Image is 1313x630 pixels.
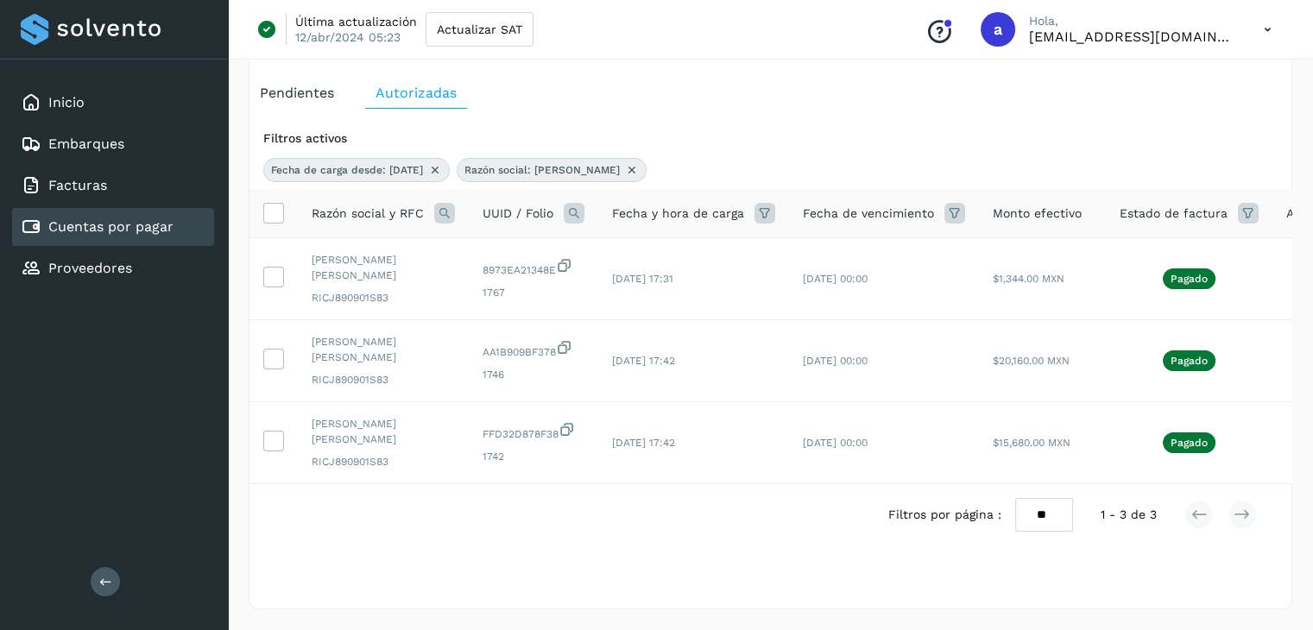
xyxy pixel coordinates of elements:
span: [PERSON_NAME] [PERSON_NAME] [312,252,455,283]
span: [DATE] 17:42 [612,437,675,449]
span: FFD32D878F38 [483,421,584,442]
span: [PERSON_NAME] [PERSON_NAME] [312,334,455,365]
span: 1746 [483,367,584,382]
span: 1742 [483,449,584,464]
span: [DATE] 00:00 [803,437,868,449]
span: 1 - 3 de 3 [1101,506,1157,524]
span: [DATE] 00:00 [803,273,868,285]
a: Cuentas por pagar [48,218,174,235]
span: 1767 [483,285,584,300]
p: admon@logicen.com.mx [1029,28,1236,45]
span: Autorizadas [376,85,457,101]
div: Razón social: jorge alex [457,158,647,182]
span: RICJ890901S83 [312,454,455,469]
span: $1,344.00 MXN [993,273,1064,285]
p: Última actualización [295,14,417,29]
div: Proveedores [12,249,214,287]
span: Fecha de vencimiento [803,205,934,223]
span: Razón social: [PERSON_NAME] [464,162,620,178]
span: [DATE] 00:00 [803,355,868,367]
a: Embarques [48,135,124,152]
span: AA1B909BF378 [483,339,584,360]
span: 8973EA21348E [483,257,584,278]
span: [DATE] 17:31 [612,273,673,285]
span: Pendientes [260,85,334,101]
button: Actualizar SAT [426,12,533,47]
div: Embarques [12,125,214,163]
p: Hola, [1029,14,1236,28]
span: RICJ890901S83 [312,290,455,306]
p: Pagado [1171,273,1208,285]
p: Pagado [1171,437,1208,449]
span: [DATE] 17:42 [612,355,675,367]
a: Inicio [48,94,85,110]
div: Cuentas por pagar [12,208,214,246]
span: UUID / Folio [483,205,553,223]
div: Filtros activos [263,129,1278,148]
span: Estado de factura [1120,205,1228,223]
span: [PERSON_NAME] [PERSON_NAME] [312,416,455,447]
span: Fecha y hora de carga [612,205,744,223]
a: Facturas [48,177,107,193]
div: Fecha de carga desde: 2025-05-01 [263,158,450,182]
span: Actualizar SAT [437,23,522,35]
span: Razón social y RFC [312,205,424,223]
p: Pagado [1171,355,1208,367]
span: RICJ890901S83 [312,372,455,387]
span: $20,160.00 MXN [993,355,1070,367]
span: $15,680.00 MXN [993,437,1070,449]
p: 12/abr/2024 05:23 [295,29,401,45]
span: Filtros por página : [888,506,1001,524]
div: Inicio [12,84,214,122]
div: Facturas [12,167,214,205]
span: Fecha de carga desde: [DATE] [271,162,423,178]
span: Monto efectivo [993,205,1082,223]
a: Proveedores [48,260,132,276]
